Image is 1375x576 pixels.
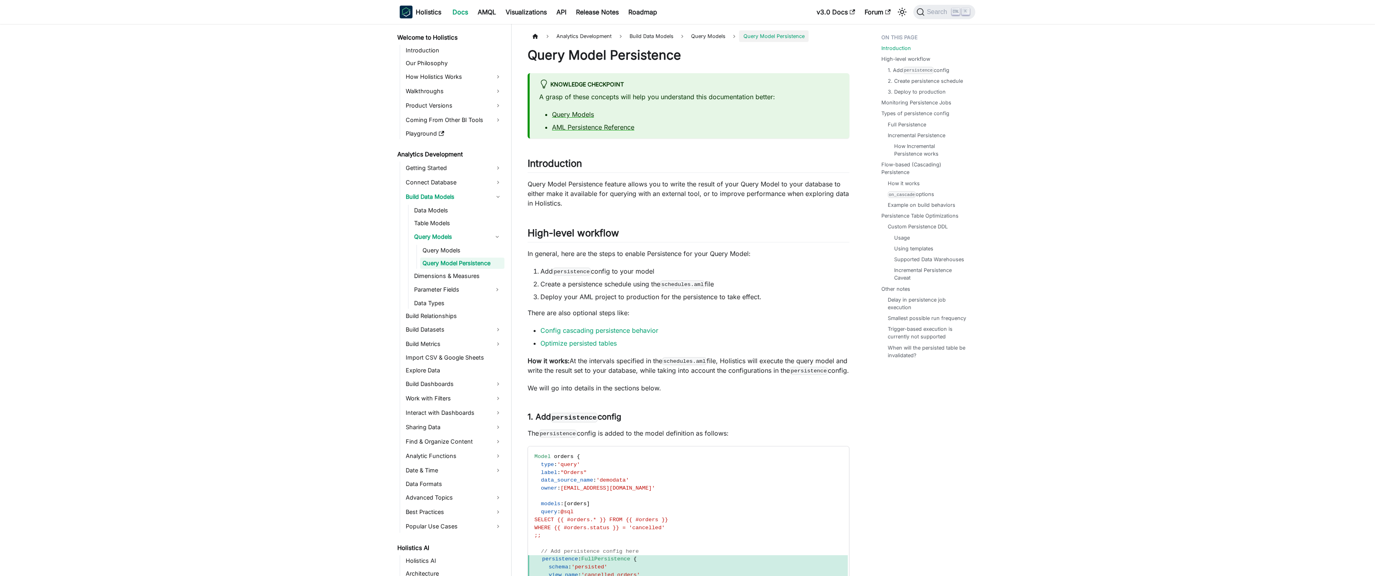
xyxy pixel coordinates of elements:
[490,283,504,296] button: Expand sidebar category 'Parameter Fields'
[403,555,504,566] a: Holistics AI
[552,123,634,131] a: AML Persistence Reference
[539,430,577,438] code: persistence
[903,67,934,74] code: persistence
[662,357,707,365] code: schedules.aml
[881,212,959,220] a: Persistence Table Optimizations
[403,323,504,336] a: Build Datasets
[881,161,970,176] a: Flow-based (Cascading) Persistence
[403,162,504,174] a: Getting Started
[528,249,849,258] p: In general, here are the steps to enable Persistence for your Query Model:
[528,227,849,242] h2: High-level workflow
[913,5,975,19] button: Search (Ctrl+K)
[528,308,849,318] p: There are also optional steps like:
[403,506,504,518] a: Best Practices
[528,357,570,365] strong: How it works:
[596,477,629,483] span: 'demodata'
[553,268,591,276] code: persistence
[403,114,504,126] a: Coming From Other BI Tools
[534,525,665,531] span: WHERE {{ #orders.status }} = 'cancelled'
[557,470,560,476] span: :
[554,454,574,460] span: orders
[568,564,572,570] span: :
[420,258,504,269] a: Query Model Persistence
[501,6,552,18] a: Visualizations
[557,485,560,491] span: :
[552,110,594,118] a: Query Models
[626,30,678,42] span: Build Data Models
[534,517,668,523] span: SELECT {{ #orders.* }} FROM {{ #orders }}
[540,292,849,302] li: Deploy your AML project to production for the persistence to take effect.
[539,92,840,102] p: A grasp of these concepts will help you understand this documentation better:
[403,378,504,390] a: Build Dashboards
[894,256,964,263] a: Supported Data Warehouses
[400,6,412,18] img: Holistics
[560,470,586,476] span: "Orders"
[403,392,504,405] a: Work with Filters
[564,501,567,507] span: [
[403,58,504,69] a: Our Philosophy
[403,421,504,434] a: Sharing Data
[552,30,616,42] span: Analytics Development
[403,520,504,533] a: Popular Use Cases
[660,280,705,288] code: schedules.aml
[528,30,543,42] a: Home page
[634,556,637,562] span: {
[560,485,655,491] span: [EMAIL_ADDRESS][DOMAIN_NAME]'
[541,470,557,476] span: label
[557,509,560,515] span: :
[888,77,963,85] a: 2. Create persistence schedule
[881,110,949,117] a: Types of persistence config
[412,270,504,282] a: Dimensions & Measures
[412,205,504,216] a: Data Models
[395,542,504,554] a: Holistics AI
[860,6,895,18] a: Forum
[881,44,911,52] a: Introduction
[691,33,725,39] span: Query Models
[403,464,504,477] a: Date & Time
[541,548,639,554] span: // Add persistence config here
[528,356,849,375] p: At the intervals specified in the file, Holistics will execute the query model and write the resu...
[540,326,658,334] a: Config cascading persistence behavior
[687,30,729,42] a: Query Models
[403,45,504,56] a: Introduction
[578,556,581,562] span: :
[541,462,554,468] span: type
[490,230,504,243] button: Collapse sidebar category 'Query Models'
[894,266,964,282] a: Incremental Persistence Caveat
[528,383,849,393] p: We will go into details in the sections below.
[888,190,934,198] a: on_cascadeoptions
[577,454,580,460] span: {
[551,413,598,422] code: persistence
[962,8,970,15] kbd: K
[539,80,840,90] div: Knowledge Checkpoint
[403,99,504,112] a: Product Versions
[560,501,564,507] span: :
[403,491,504,504] a: Advanced Topics
[403,478,504,490] a: Data Formats
[894,245,933,252] a: Using templates
[528,179,849,208] p: Query Model Persistence feature allows you to write the result of your Query Model to your databa...
[888,325,967,340] a: Trigger-based execution is currently not supported
[412,218,504,229] a: Table Models
[881,285,910,293] a: Other notes
[392,24,512,576] nav: Docs sidebar
[403,128,504,139] a: Playground
[528,428,849,438] p: The config is added to the model definition as follows:
[403,365,504,376] a: Explore Data
[557,462,580,468] span: 'query'
[896,6,909,18] button: Switch between dark and light mode (currently light mode)
[540,266,849,276] li: Add config to your model
[542,556,578,562] span: persistence
[403,176,504,189] a: Connect Database
[552,6,571,18] a: API
[812,6,860,18] a: v3.0 Docs
[888,66,949,74] a: 1. Addpersistenceconfig
[888,201,955,209] a: Example on build behaviors
[790,367,828,375] code: persistence
[403,310,504,322] a: Build Relationships
[587,501,590,507] span: ]
[541,509,557,515] span: query
[528,412,849,422] h3: 1. Add config
[881,55,930,63] a: High-level workflow
[541,501,560,507] span: models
